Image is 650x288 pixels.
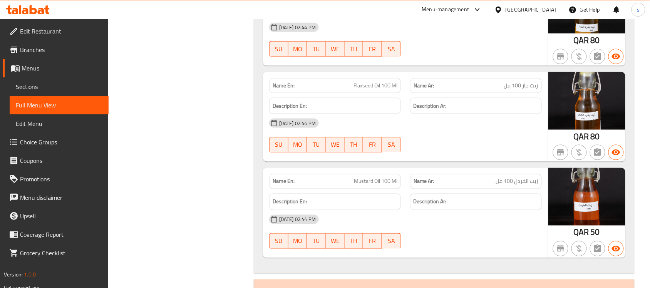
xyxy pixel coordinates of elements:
[548,72,625,130] img: FLEX_SEEDS_OIL_100ML638936323216168636.jpg
[363,41,382,57] button: FR
[16,82,102,91] span: Sections
[348,44,360,55] span: TH
[422,5,469,14] div: Menu-management
[591,33,600,48] span: 80
[506,5,556,14] div: [GEOGRAPHIC_DATA]
[571,241,587,256] button: Purchased item
[3,151,109,170] a: Coupons
[591,225,600,240] span: 50
[329,139,342,151] span: WE
[574,225,589,240] span: QAR
[288,137,307,152] button: MO
[276,24,319,31] span: [DATE] 02:44 PM
[345,41,364,57] button: TH
[345,233,364,249] button: TH
[590,49,605,64] button: Not has choices
[326,233,345,249] button: WE
[273,44,285,55] span: SU
[276,216,319,223] span: [DATE] 02:44 PM
[608,49,624,64] button: Available
[553,145,568,160] button: Not branch specific item
[348,236,360,247] span: TH
[608,145,624,160] button: Available
[326,41,345,57] button: WE
[16,100,102,110] span: Full Menu View
[10,96,109,114] a: Full Menu View
[20,45,102,54] span: Branches
[4,270,23,280] span: Version:
[382,41,401,57] button: SA
[496,177,538,186] span: زيت الخردل 100 مل
[385,236,398,247] span: SA
[20,248,102,258] span: Grocery Checklist
[10,114,109,133] a: Edit Menu
[20,193,102,202] span: Menu disclaimer
[20,230,102,239] span: Coverage Report
[571,145,587,160] button: Purchased item
[571,49,587,64] button: Purchased item
[3,225,109,244] a: Coverage Report
[3,188,109,207] a: Menu disclaimer
[382,137,401,152] button: SA
[307,137,326,152] button: TU
[590,145,605,160] button: Not has choices
[385,44,398,55] span: SA
[276,120,319,127] span: [DATE] 02:44 PM
[574,129,589,144] span: QAR
[20,27,102,36] span: Edit Restaurant
[288,41,307,57] button: MO
[310,44,323,55] span: TU
[590,241,605,256] button: Not has choices
[553,241,568,256] button: Not branch specific item
[16,119,102,128] span: Edit Menu
[608,241,624,256] button: Available
[548,168,625,226] img: MUSTARD_OIL_100ML638936323330232218.jpg
[3,40,109,59] a: Branches
[10,77,109,96] a: Sections
[574,33,589,48] span: QAR
[22,64,102,73] span: Menus
[363,137,382,152] button: FR
[3,22,109,40] a: Edit Restaurant
[3,170,109,188] a: Promotions
[269,233,288,249] button: SU
[414,101,447,111] strong: Description Ar:
[637,5,640,14] span: s
[273,82,295,90] strong: Name En:
[20,211,102,221] span: Upsell
[273,197,307,207] strong: Description En:
[273,139,285,151] span: SU
[329,44,342,55] span: WE
[366,44,379,55] span: FR
[363,233,382,249] button: FR
[310,236,323,247] span: TU
[291,236,304,247] span: MO
[3,244,109,262] a: Grocery Checklist
[504,82,538,90] span: زيت حار 100 مل
[273,236,285,247] span: SU
[414,197,447,207] strong: Description Ar:
[348,139,360,151] span: TH
[366,139,379,151] span: FR
[288,233,307,249] button: MO
[291,139,304,151] span: MO
[20,137,102,147] span: Choice Groups
[269,41,288,57] button: SU
[273,177,295,186] strong: Name En:
[326,137,345,152] button: WE
[310,139,323,151] span: TU
[269,137,288,152] button: SU
[3,133,109,151] a: Choice Groups
[382,233,401,249] button: SA
[3,207,109,225] a: Upsell
[307,41,326,57] button: TU
[345,137,364,152] button: TH
[366,236,379,247] span: FR
[273,101,307,111] strong: Description En:
[329,236,342,247] span: WE
[354,177,397,186] span: Mustard Oil 100 Ml
[20,156,102,165] span: Coupons
[20,174,102,184] span: Promotions
[3,59,109,77] a: Menus
[353,82,397,90] span: Flaxseed Oil 100 Ml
